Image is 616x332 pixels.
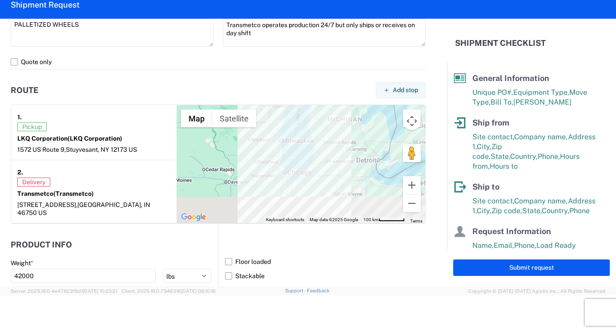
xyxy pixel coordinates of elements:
span: Phone [569,206,590,215]
a: Feedback [307,288,330,293]
button: Submit request [453,259,610,276]
span: Phone, [514,241,536,250]
span: Email, [494,241,514,250]
span: (Transmetco) [53,190,94,197]
h2: Route [11,86,38,95]
span: Add stop [393,86,418,94]
a: Support [285,288,307,293]
label: Weight [11,259,33,267]
button: Toggle fullscreen view [403,109,421,127]
span: Server: 2025.18.0-4e47823f9d1 [11,288,117,294]
span: City, [477,142,491,151]
span: Delivery [17,178,50,186]
button: Keyboard shortcuts [266,217,304,223]
button: Zoom out [403,194,421,212]
span: 100 km [363,217,378,222]
span: State, [522,206,542,215]
button: Map camera controls [403,112,421,130]
button: Add stop [376,82,426,98]
strong: LKQ Corporation [17,135,122,142]
strong: 2. [17,166,23,178]
label: Load bars [225,283,426,297]
button: Show street map [181,109,212,127]
span: Client: 2025.18.0-7346316 [121,288,216,294]
label: Floor loaded [225,255,426,269]
span: Bill To, [491,98,513,106]
label: Quote only [11,55,426,69]
a: Terms [410,219,423,223]
span: General Information [472,73,549,83]
button: Drag Pegman onto the map to open Street View [403,144,421,162]
span: City, [477,206,491,215]
span: Country, [510,152,538,161]
span: Company name, [514,133,568,141]
span: Request Information [472,227,551,236]
span: 1572 US Route 9, [17,146,66,153]
span: Unique PO#, [472,88,513,97]
span: Stuyvesant, NY 12173 US [66,146,137,153]
strong: Transmetco [17,190,94,197]
span: Ship to [472,182,499,191]
span: Phone, [538,152,560,161]
a: Open this area in Google Maps (opens a new window) [179,211,208,223]
span: State, [491,152,510,161]
span: (LKQ Corporation) [68,135,122,142]
span: Ship from [472,118,509,127]
span: Site contact, [472,197,514,205]
button: Map Scale: 100 km per 55 pixels [361,217,407,223]
button: Show satellite imagery [212,109,256,127]
span: Zip code, [491,206,522,215]
span: [GEOGRAPHIC_DATA], IN 46750 US [17,201,150,216]
button: Zoom in [403,176,421,194]
span: Country, [542,206,569,215]
img: Google [179,211,208,223]
span: Map data ©2025 Google [310,217,358,222]
span: [DATE] 10:23:21 [83,288,117,294]
h2: Shipment Checklist [455,38,546,49]
span: Hours to [490,162,518,170]
h2: Product Info [11,240,72,249]
strong: 1. [17,111,22,122]
span: Copyright © [DATE]-[DATE] Agistix Inc., All Rights Reserved [468,287,605,295]
span: [DATE] 08:10:16 [181,288,216,294]
span: Equipment Type, [513,88,569,97]
span: [STREET_ADDRESS], [17,201,77,208]
span: Site contact, [472,133,514,141]
span: Pickup [17,122,47,131]
span: Name, [472,241,494,250]
span: Company name, [514,197,568,205]
span: [PERSON_NAME] [513,98,572,106]
label: Stackable [225,269,426,283]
